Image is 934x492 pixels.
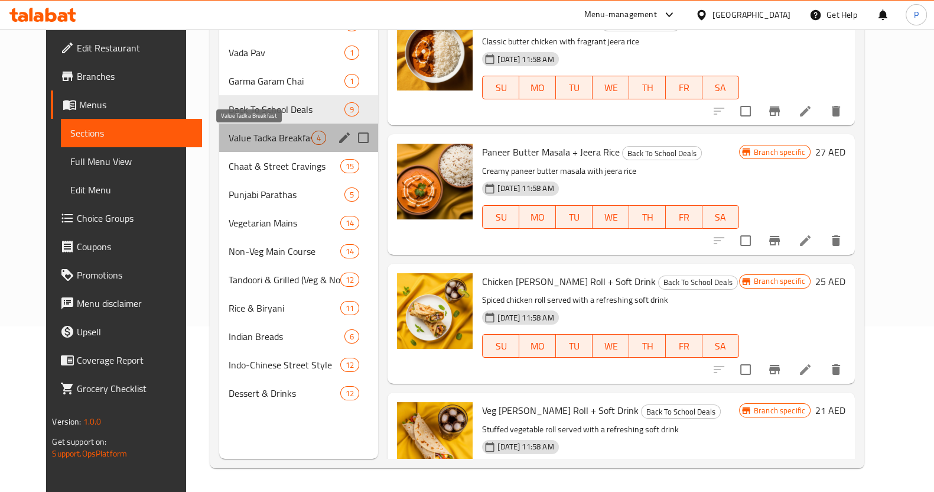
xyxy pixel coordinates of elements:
div: items [340,386,359,400]
a: Support.OpsPlatform [52,446,127,461]
span: Tandoori & Grilled (Veg & Non-Veg) [229,273,340,287]
span: FR [671,209,698,226]
span: Paneer Butter Masala + Jeera Rice [482,143,620,161]
span: Back To School Deals [659,276,737,289]
span: FR [671,79,698,96]
a: Branches [51,62,202,90]
span: 6 [345,331,359,342]
span: 9 [345,104,359,115]
button: MO [519,76,556,99]
button: Branch-specific-item [760,226,789,255]
span: 14 [341,218,359,229]
span: Menus [79,98,193,112]
img: Butter Chicken + Rice Combo [397,15,473,90]
span: 14 [341,246,359,257]
a: Upsell [51,318,202,346]
div: items [340,159,359,173]
button: SU [482,205,519,229]
span: Select to update [733,228,758,253]
div: items [344,46,359,60]
span: SA [707,209,734,226]
button: Branch-specific-item [760,355,789,384]
p: Spiced chicken roll served with a refreshing soft drink [482,293,738,307]
span: Non-Veg Main Course [229,244,340,258]
span: Value Tadka Breakfast [229,131,311,145]
span: TH [634,338,661,355]
span: Coupons [77,239,193,254]
div: Punjabi Parathas5 [219,180,378,209]
span: TU [561,338,588,355]
button: WE [593,76,629,99]
a: Sections [61,119,202,147]
span: Punjabi Parathas [229,187,344,202]
button: SA [702,334,739,358]
span: 12 [341,360,359,371]
span: Branch specific [749,147,810,158]
span: Coverage Report [77,353,193,367]
span: SA [707,79,734,96]
span: Chaat & Street Cravings [229,159,340,173]
span: Veg [PERSON_NAME] Roll + Soft Drink [482,402,639,419]
span: Choice Groups [77,211,193,225]
button: TH [629,76,666,99]
a: Coupons [51,232,202,261]
div: items [340,216,359,230]
span: Vada Pav [229,46,344,60]
a: Grocery Checklist [51,374,202,403]
button: MO [519,205,556,229]
button: MO [519,334,556,358]
span: Select to update [733,357,758,382]
div: Dessert & Drinks [229,386,340,400]
span: Select to update [733,99,758,124]
a: Edit Restaurant [51,34,202,62]
button: TH [629,334,666,358]
span: Indo-Chinese Street Style [229,358,340,372]
span: Branch specific [749,276,810,287]
button: SU [482,76,519,99]
span: MO [524,79,551,96]
span: TH [634,209,661,226]
div: items [340,273,359,287]
a: Menus [51,90,202,119]
button: WE [593,205,629,229]
button: TU [556,205,593,229]
div: items [344,329,359,344]
span: MO [524,338,551,355]
div: [GEOGRAPHIC_DATA] [712,8,790,21]
h6: 27 AED [815,144,845,160]
a: Edit menu item [798,234,812,248]
div: Vegetarian Mains [229,216,340,230]
span: MO [524,209,551,226]
span: 5 [345,189,359,200]
span: 4 [312,132,326,144]
span: Sections [70,126,193,140]
a: Menu disclaimer [51,289,202,318]
span: [DATE] 11:58 AM [493,312,558,323]
span: Full Menu View [70,154,193,169]
div: Rice & Biryani11 [219,294,378,322]
span: Branch specific [749,405,810,416]
span: [DATE] 11:58 AM [493,54,558,65]
h6: 21 AED [815,402,845,419]
span: Menu disclaimer [77,296,193,310]
button: TU [556,76,593,99]
a: Full Menu View [61,147,202,176]
span: SA [707,338,734,355]
span: WE [597,338,624,355]
span: Chicken [PERSON_NAME] Roll + Soft Drink [482,273,656,290]
span: 15 [341,161,359,172]
span: FR [671,338,698,355]
button: TH [629,205,666,229]
div: Vada Pav1 [219,38,378,67]
h6: 29 AED [815,15,845,31]
span: P [914,8,919,21]
span: Branches [77,69,193,83]
button: FR [666,334,702,358]
p: Classic butter chicken with fragrant jeera rice [482,34,738,49]
div: Indian Breads6 [219,322,378,351]
button: SA [702,205,739,229]
div: Menu-management [584,8,657,22]
span: Get support on: [52,434,106,449]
